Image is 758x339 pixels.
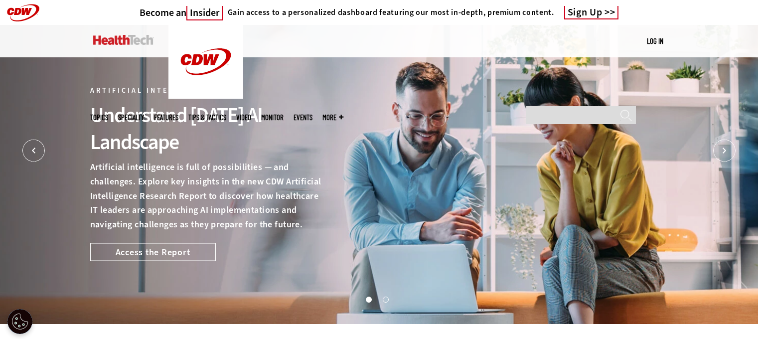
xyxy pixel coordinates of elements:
[118,114,144,121] span: Specialty
[223,7,554,17] a: Gain access to a personalized dashboard featuring our most in-depth, premium content.
[236,114,251,121] a: Video
[366,297,371,302] button: 1 of 2
[90,160,321,232] p: Artificial intelligence is full of possibilities — and challenges. Explore key insights in the ne...
[93,35,153,45] img: Home
[140,6,223,19] h3: Become an
[7,309,32,334] button: Open Preferences
[90,243,216,261] a: Access the Report
[713,140,736,162] button: Next
[261,114,284,121] a: MonITor
[647,36,663,46] div: User menu
[168,25,243,99] img: Home
[90,102,321,156] div: Understand [DATE] AI Landscape
[383,297,388,302] button: 2 of 2
[22,140,45,162] button: Prev
[186,6,223,20] span: Insider
[168,91,243,101] a: CDW
[294,114,312,121] a: Events
[90,114,108,121] span: Topics
[228,7,554,17] h4: Gain access to a personalized dashboard featuring our most in-depth, premium content.
[154,114,178,121] a: Features
[322,114,343,121] span: More
[564,6,619,19] a: Sign Up
[188,114,226,121] a: Tips & Tactics
[7,309,32,334] div: Cookie Settings
[140,6,223,19] a: Become anInsider
[647,36,663,45] a: Log in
